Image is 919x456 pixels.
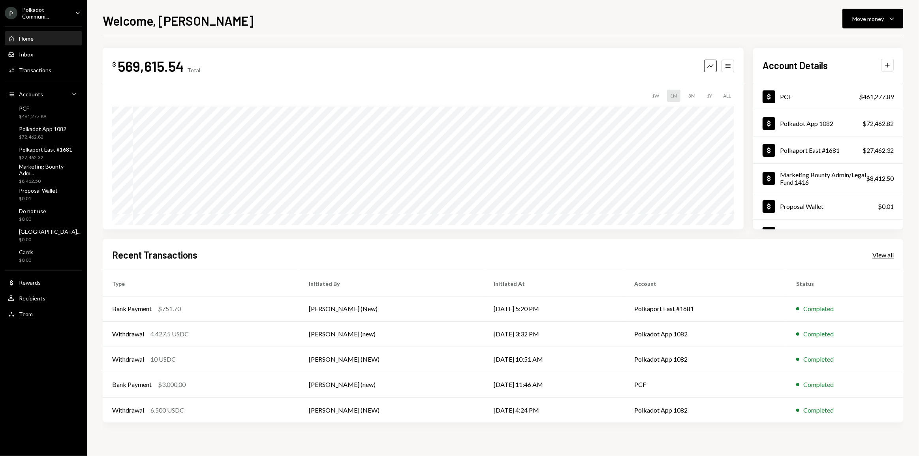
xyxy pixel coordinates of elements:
td: Polkadot App 1082 [625,321,787,347]
a: Proposal Wallet$0.01 [5,185,82,204]
div: Marketing Bounty Adm... [19,163,79,176]
div: Marketing Bounty Admin/Legal Fund 1416 [780,171,866,186]
div: Total [187,67,200,73]
div: $0.00 [878,229,894,238]
div: 1M [667,90,680,102]
div: 6,500 USDC [150,405,184,415]
div: $8,412.50 [866,174,894,183]
th: Type [103,271,300,296]
a: View all [872,250,894,259]
th: Initiated By [300,271,485,296]
button: Move money [842,9,903,28]
th: Account [625,271,787,296]
a: Home [5,31,82,45]
a: Transactions [5,63,82,77]
div: 3M [685,90,699,102]
div: $0.01 [19,195,58,202]
div: PCF [780,93,792,100]
div: $8,412.50 [19,178,79,185]
div: 10 USDC [150,355,176,364]
a: Accounts [5,87,82,101]
td: [PERSON_NAME] (new) [300,372,485,397]
td: [DATE] 11:46 AM [484,372,625,397]
div: $27,462.32 [19,154,72,161]
div: $0.00 [19,216,46,223]
div: Bank Payment [112,380,152,389]
td: Polkadot App 1082 [625,347,787,372]
h1: Welcome, [PERSON_NAME] [103,13,254,28]
div: $751.70 [158,304,181,313]
a: Team [5,307,82,321]
td: [PERSON_NAME] (New) [300,296,485,321]
div: 1Y [703,90,715,102]
div: $72,462.82 [863,119,894,128]
div: Completed [803,355,834,364]
div: $72,462.82 [19,134,66,141]
a: Marketing Bounty Adm...$8,412.50 [5,164,82,183]
div: Polkadot App 1082 [780,120,833,127]
a: Polkadot App 1082$72,462.82 [5,123,82,142]
a: $0.00 [753,220,903,246]
div: 1W [648,90,662,102]
div: Move money [852,15,884,23]
div: Completed [803,329,834,339]
div: Completed [803,304,834,313]
td: [DATE] 5:20 PM [484,296,625,321]
th: Status [787,271,903,296]
div: Do not use [19,208,46,214]
div: Accounts [19,91,43,98]
div: 569,615.54 [118,57,184,75]
a: Cards$0.00 [5,246,82,265]
td: [PERSON_NAME] (new) [300,321,485,347]
a: Marketing Bounty Admin/Legal Fund 1416$8,412.50 [753,164,903,193]
div: Inbox [19,51,33,58]
div: $3,000.00 [158,380,186,389]
div: Proposal Wallet [780,203,823,210]
div: Polkaport East #1681 [780,146,840,154]
div: $461,277.89 [19,113,46,120]
a: PCF$461,277.89 [5,103,82,122]
h2: Recent Transactions [112,248,197,261]
h2: Account Details [763,59,828,72]
div: Polkaport East #1681 [19,146,72,153]
div: PCF [19,105,46,112]
div: Polkadot App 1082 [19,126,66,132]
div: Withdrawal [112,355,144,364]
div: View all [872,251,894,259]
th: Initiated At [484,271,625,296]
div: [GEOGRAPHIC_DATA]... [19,228,81,235]
div: Rewards [19,279,41,286]
div: $0.00 [19,257,34,264]
div: $0.00 [19,236,81,243]
td: Polkadot App 1082 [625,397,787,422]
a: Polkaport East #1681$27,462.32 [753,137,903,163]
a: Polkadot App 1082$72,462.82 [753,110,903,137]
div: Proposal Wallet [19,187,58,194]
td: Polkaport East #1681 [625,296,787,321]
div: Transactions [19,67,51,73]
a: Proposal Wallet$0.01 [753,193,903,220]
a: Inbox [5,47,82,61]
div: Cards [19,249,34,255]
div: Withdrawal [112,329,144,339]
div: $461,277.89 [859,92,894,101]
div: Polkadot Communi... [22,6,69,20]
td: PCF [625,372,787,397]
td: [DATE] 4:24 PM [484,397,625,422]
a: Recipients [5,291,82,305]
div: Completed [803,380,834,389]
div: P [5,7,17,19]
div: Team [19,311,33,317]
div: Recipients [19,295,45,302]
a: [GEOGRAPHIC_DATA]...$0.00 [5,226,84,245]
a: Rewards [5,275,82,289]
a: PCF$461,277.89 [753,83,903,110]
div: Bank Payment [112,304,152,313]
div: $0.01 [878,202,894,211]
div: Home [19,35,34,42]
div: $27,462.32 [863,146,894,155]
div: Withdrawal [112,405,144,415]
div: $ [112,60,116,68]
div: 4,427.5 USDC [150,329,189,339]
a: Polkaport East #1681$27,462.32 [5,144,82,163]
